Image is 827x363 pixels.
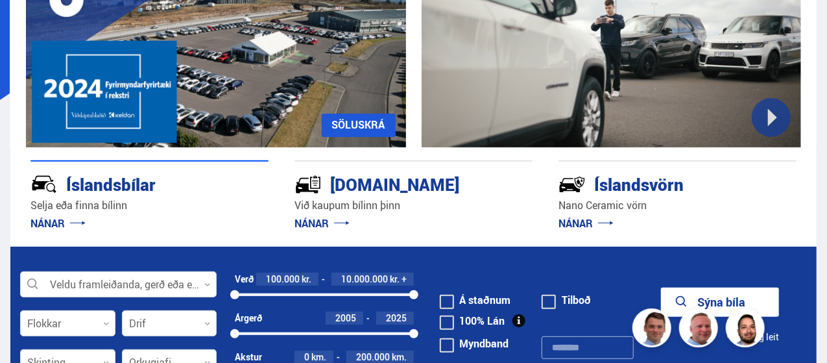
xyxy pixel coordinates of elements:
label: Á staðnum [440,295,511,305]
a: NÁNAR [558,216,614,231]
span: kr. [390,274,400,284]
a: NÁNAR [294,216,350,231]
div: Akstur [235,352,262,362]
a: NÁNAR [30,216,86,231]
p: Við kaupum bílinn þinn [294,198,533,213]
span: 100.000 [267,273,300,285]
span: + [402,274,407,284]
label: Myndband [440,338,509,349]
span: 2005 [336,312,357,324]
img: tr5P-W3DuiFaO7aO.svg [294,171,322,198]
div: Íslandsvörn [558,172,750,195]
a: SÖLUSKRÁ [322,114,396,137]
span: 2025 [387,312,407,324]
button: Sýna bíla [661,288,779,317]
img: JRvxyua_JYH6wB4c.svg [30,171,58,198]
button: Open LiveChat chat widget [10,5,49,44]
img: FbJEzSuNWCJXmdc-.webp [634,310,673,349]
div: Verð [235,274,254,284]
span: 200.000 [357,351,390,363]
div: [DOMAIN_NAME] [294,172,486,195]
img: siFngHWaQ9KaOqBr.png [681,310,720,349]
span: km. [392,352,407,362]
img: -Svtn6bYgwAsiwNX.svg [558,171,586,198]
div: Íslandsbílar [30,172,222,195]
label: 100% Lán [440,316,505,326]
p: Selja eða finna bílinn [30,198,269,213]
label: Tilboð [542,295,591,305]
span: kr. [302,274,312,284]
div: Árgerð [235,313,262,323]
span: 0 [305,351,310,363]
img: nhp88E3Fdnt1Opn2.png [728,310,767,349]
span: 10.000.000 [342,273,389,285]
span: km. [312,352,327,362]
p: Nano Ceramic vörn [558,198,797,213]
